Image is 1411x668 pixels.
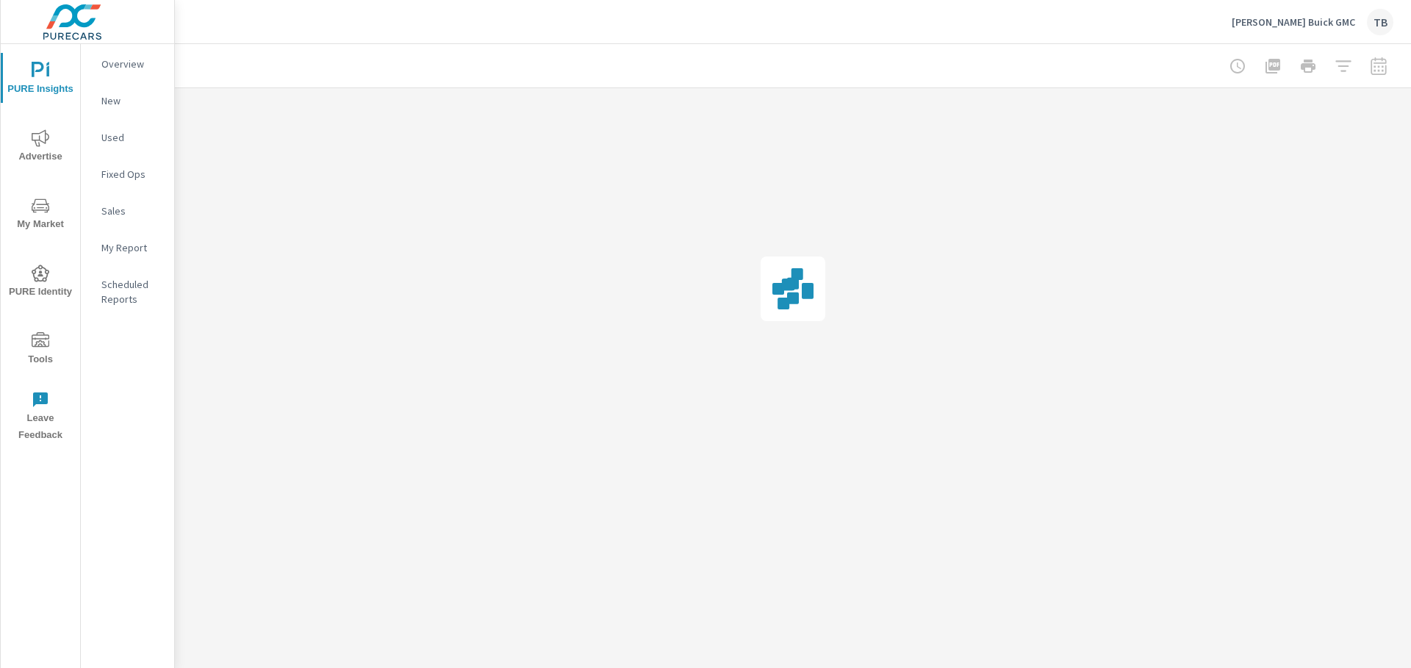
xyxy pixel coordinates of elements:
[1367,9,1393,35] div: TB
[5,197,76,233] span: My Market
[101,57,162,71] p: Overview
[5,332,76,368] span: Tools
[5,62,76,98] span: PURE Insights
[5,129,76,165] span: Advertise
[101,167,162,182] p: Fixed Ops
[101,93,162,108] p: New
[81,126,174,148] div: Used
[5,391,76,444] span: Leave Feedback
[101,130,162,145] p: Used
[81,273,174,310] div: Scheduled Reports
[101,204,162,218] p: Sales
[1232,15,1355,29] p: [PERSON_NAME] Buick GMC
[101,277,162,306] p: Scheduled Reports
[81,163,174,185] div: Fixed Ops
[5,265,76,301] span: PURE Identity
[81,53,174,75] div: Overview
[101,240,162,255] p: My Report
[81,90,174,112] div: New
[81,237,174,259] div: My Report
[81,200,174,222] div: Sales
[1,44,80,450] div: nav menu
